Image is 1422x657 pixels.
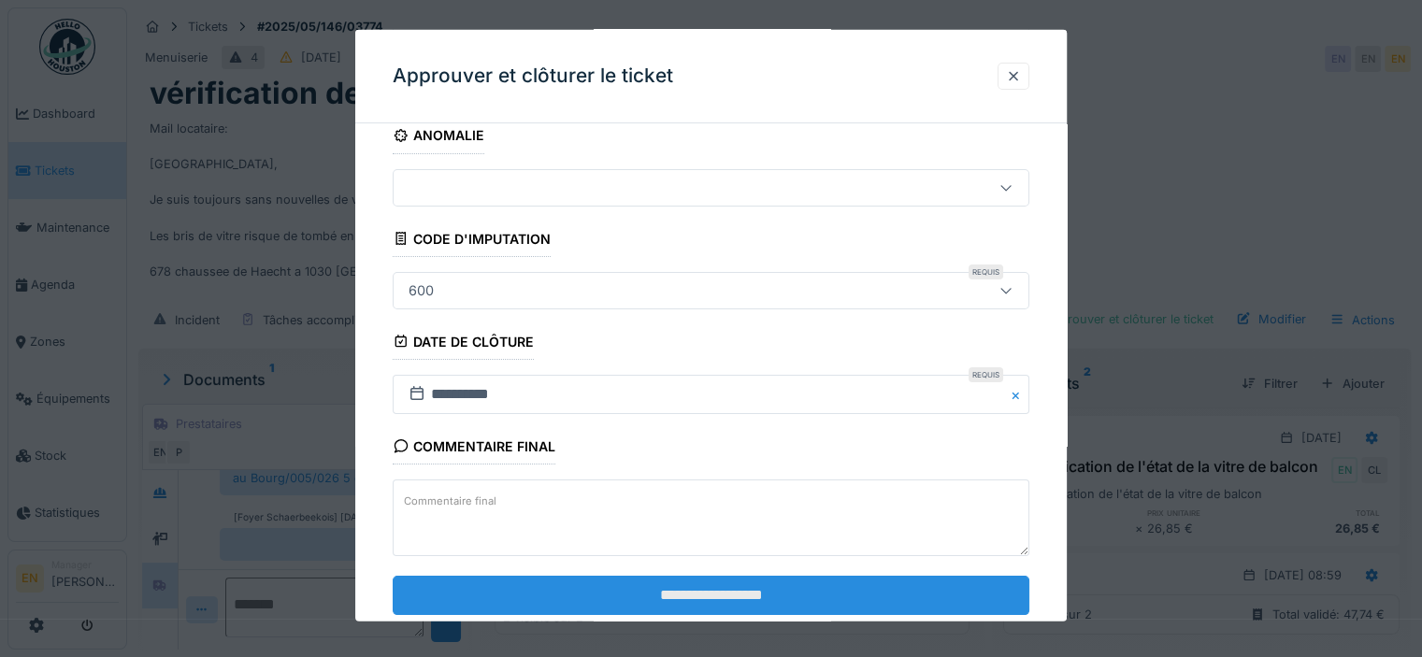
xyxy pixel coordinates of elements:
[393,121,484,153] div: Anomalie
[393,432,555,464] div: Commentaire final
[393,327,534,359] div: Date de clôture
[400,490,500,513] label: Commentaire final
[393,64,673,88] h3: Approuver et clôturer le ticket
[969,264,1003,279] div: Requis
[401,279,441,300] div: 600
[969,366,1003,381] div: Requis
[393,224,551,256] div: Code d'imputation
[1009,374,1029,413] button: Close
